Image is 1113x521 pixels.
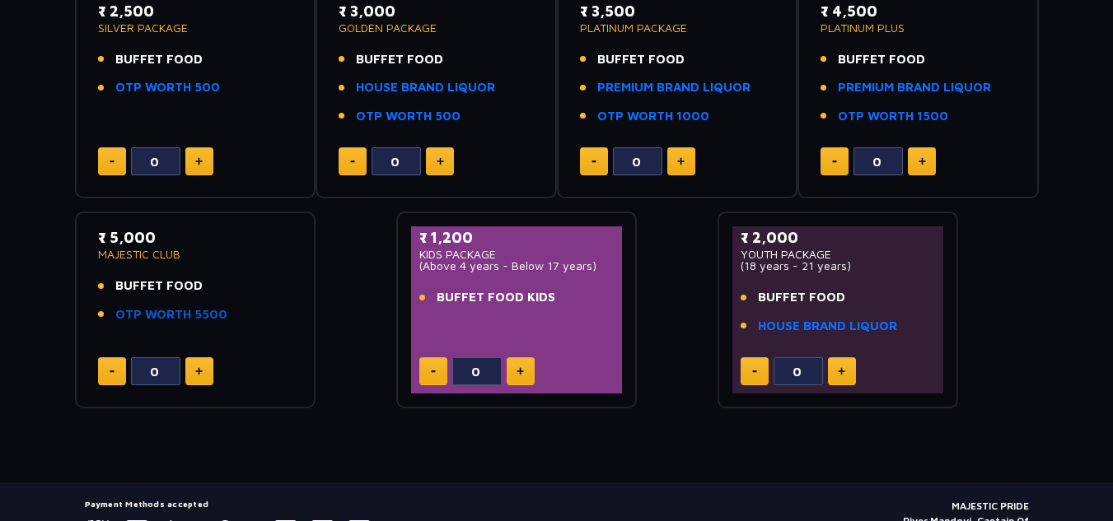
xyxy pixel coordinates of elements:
[838,78,991,97] a: PREMIUM BRAND LIQUOR
[597,50,685,69] span: BUFFET FOOD
[838,50,925,69] span: BUFFET FOOD
[115,305,227,324] a: OTP WORTH 5500
[431,370,436,373] img: minus
[741,249,936,260] p: YOUTH PACKAGE
[115,78,220,97] a: OTP WORTH 500
[597,107,709,126] a: OTP WORTH 1000
[838,107,948,126] a: OTP WORTH 1500
[838,367,845,375] img: plus
[821,22,1016,34] p: PLATINUM PLUS
[339,22,534,34] p: GOLDEN PACKAGE
[832,160,837,163] img: minus
[597,78,751,97] a: PREMIUM BRAND LIQUOR
[110,160,115,163] img: minus
[741,260,936,272] p: (18 years - 21 years)
[919,157,926,165] img: plus
[195,367,203,375] img: plus
[356,78,495,97] a: HOUSE BRAND LIQUOR
[419,260,615,272] p: (Above 4 years - Below 17 years)
[758,288,845,307] span: BUFFET FOOD
[437,157,444,165] img: plus
[98,22,293,34] p: SILVER PACKAGE
[110,370,115,373] img: minus
[677,157,685,165] img: plus
[752,370,757,373] img: minus
[580,22,775,34] p: PLATINUM PACKAGE
[517,367,524,375] img: plus
[115,277,203,295] span: BUFFET FOOD
[356,50,443,69] span: BUFFET FOOD
[419,249,615,260] p: KIDS PACKAGE
[195,157,203,165] img: plus
[98,249,293,260] p: MAJESTIC CLUB
[350,160,355,163] img: minus
[758,317,897,336] a: HOUSE BRAND LIQUOR
[419,226,615,249] p: ₹ 1,200
[85,499,370,509] h5: Payment Methods accepted
[437,288,555,307] span: BUFFET FOOD KIDS
[98,226,293,249] p: ₹ 5,000
[115,50,203,69] span: BUFFET FOOD
[592,160,596,163] img: minus
[741,226,936,249] p: ₹ 2,000
[356,107,461,126] a: OTP WORTH 500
